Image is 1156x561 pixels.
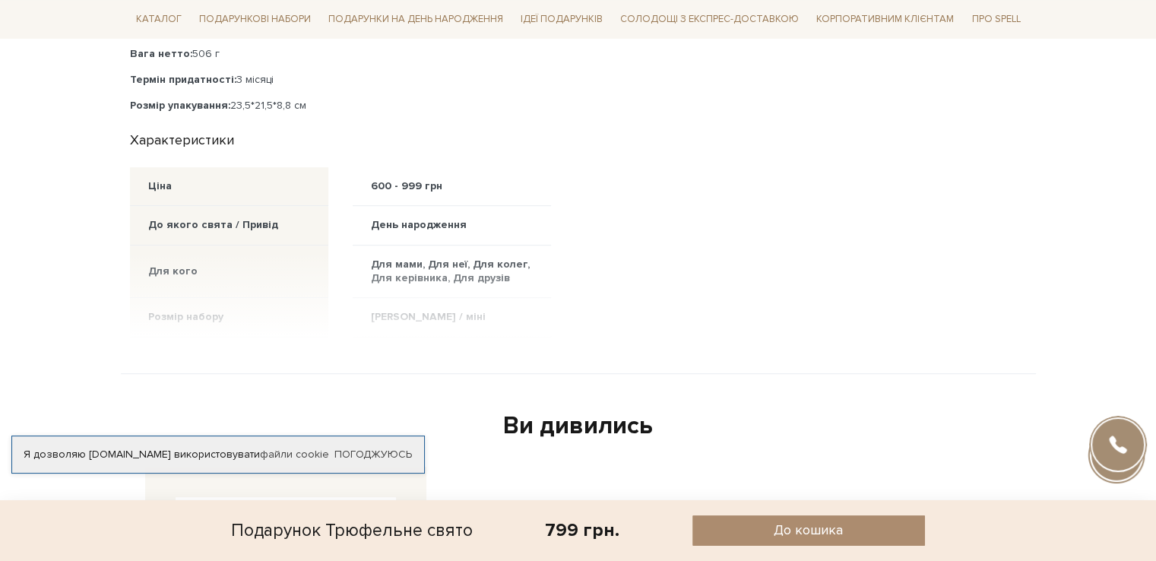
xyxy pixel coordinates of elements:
p: 23,5*21,5*8,8 см [130,99,551,113]
a: Погоджуюсь [334,448,412,461]
a: файли cookie [260,448,329,461]
span: Каталог [130,8,188,31]
a: Корпоративним клієнтам [810,6,960,32]
div: До якого свята / Привід [148,218,278,232]
span: До кошика [774,521,843,539]
p: 3 місяці [130,73,551,87]
div: Ви дивились [139,410,1018,442]
div: 600 - 999 грн [371,179,442,193]
b: Вага нетто: [130,47,192,60]
div: Я дозволяю [DOMAIN_NAME] використовувати [12,448,424,461]
span: Про Spell [965,8,1026,31]
p: 506 г [130,47,551,61]
div: День народження [371,218,467,232]
span: Ідеї подарунків [515,8,609,31]
b: Розмір упакування: [130,99,230,112]
div: 799 грн. [545,518,619,542]
div: Подарунок Трюфельне свято [231,515,473,546]
a: Солодощі з експрес-доставкою [614,6,805,32]
span: Подарункові набори [193,8,317,31]
span: Подарунки на День народження [322,8,509,31]
b: Термін придатності: [130,73,236,86]
div: Характеристики [121,125,560,149]
button: До кошика [692,515,925,546]
div: Ціна [148,179,172,193]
